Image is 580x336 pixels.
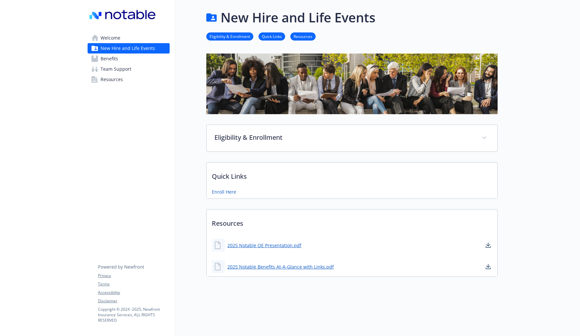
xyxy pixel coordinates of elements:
[101,74,123,85] span: Resources
[98,306,169,323] p: Copyright © 2024 - 2025 , Newfront Insurance Services, ALL RIGHTS RESERVED
[101,43,155,54] span: New Hire and Life Events
[101,33,120,43] span: Welcome
[206,33,253,39] a: Eligibility & Enrollment
[212,188,236,195] a: Enroll Here
[98,290,169,295] a: Accessibility
[88,54,170,64] a: Benefits
[98,281,169,287] a: Terms
[484,263,492,270] a: download document
[290,33,316,39] a: Resources
[221,8,375,27] h1: New Hire and Life Events
[101,64,131,74] span: Team Support
[98,273,169,279] a: Privacy
[88,64,170,74] a: Team Support
[98,298,169,304] a: Disclaimer
[207,162,497,186] p: Quick Links
[88,43,170,54] a: New Hire and Life Events
[207,125,497,151] div: Eligibility & Enrollment
[88,74,170,85] a: Resources
[259,33,285,39] a: Quick Links
[206,54,498,114] img: new hire page banner
[207,210,497,234] p: Resources
[88,33,170,43] a: Welcome
[227,263,334,270] a: 2025 Notable Benefits At-A-Glance with Links.pdf
[227,242,301,249] a: 2025 Notable OE Presentation.pdf
[484,241,492,249] a: download document
[101,54,118,64] span: Benefits
[214,133,474,142] p: Eligibility & Enrollment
